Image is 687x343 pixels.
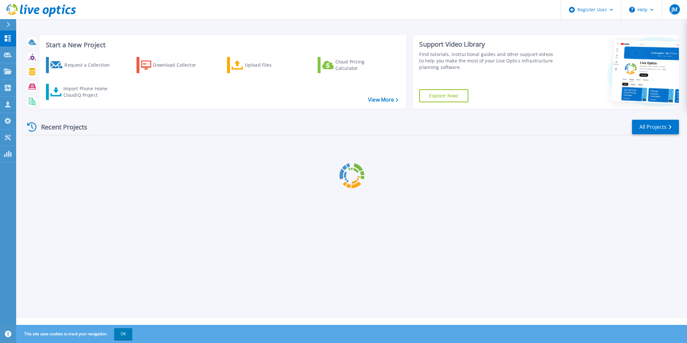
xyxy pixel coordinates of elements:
[64,59,116,72] div: Request a Collection
[368,97,398,103] a: View More
[335,59,387,72] div: Cloud Pricing Calculator
[25,119,96,135] div: Recent Projects
[318,57,390,73] a: Cloud Pricing Calculator
[632,120,679,134] a: All Projects
[18,328,132,340] span: This site uses cookies to track your navigation.
[136,57,209,73] a: Download Collector
[245,59,297,72] div: Upload Files
[419,51,556,71] div: Find tutorials, instructional guides and other support videos to help you make the most of your L...
[46,57,118,73] a: Request a Collection
[46,41,398,49] h3: Start a New Project
[227,57,299,73] a: Upload Files
[671,7,677,12] span: JM
[114,328,132,340] button: OK
[63,85,114,98] div: Import Phone Home CloudIQ Project
[153,59,205,72] div: Download Collector
[419,89,468,102] a: Explore Now!
[419,40,556,49] div: Support Video Library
